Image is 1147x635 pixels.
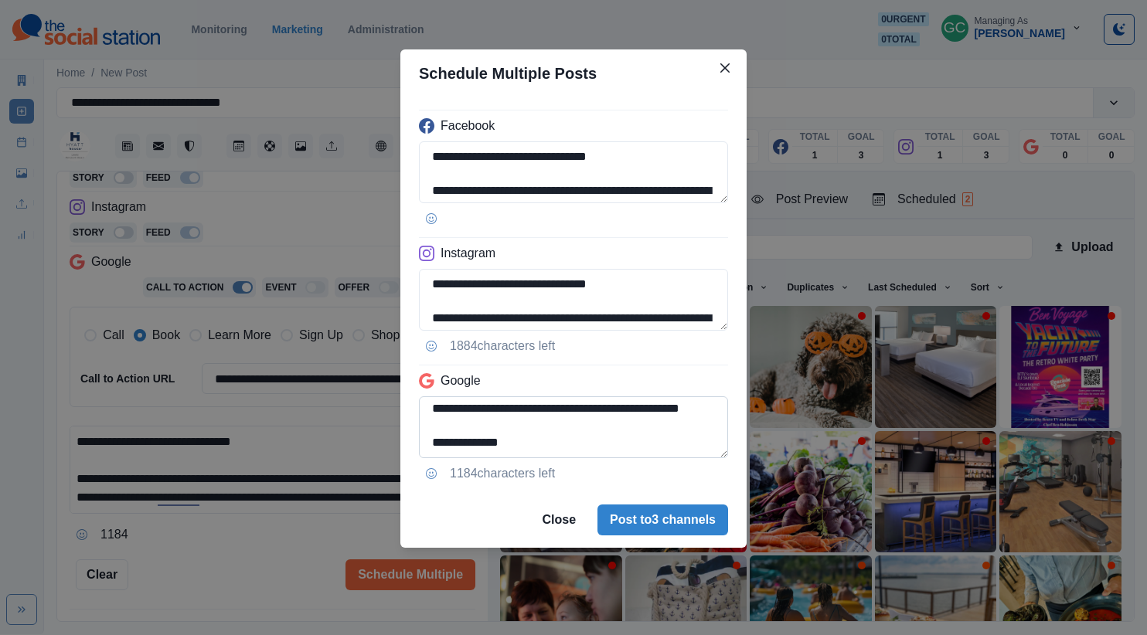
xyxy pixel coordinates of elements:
p: 1884 characters left [450,337,555,355]
button: Opens Emoji Picker [419,461,444,486]
button: Opens Emoji Picker [419,206,444,231]
button: Post to3 channels [597,504,728,535]
button: Close [529,504,588,535]
p: Facebook [441,117,495,135]
button: Opens Emoji Picker [419,334,444,358]
p: 1184 characters left [450,464,555,483]
p: Instagram [441,244,495,263]
header: Schedule Multiple Posts [400,49,747,97]
button: Close [713,56,737,80]
p: Google [441,372,481,390]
